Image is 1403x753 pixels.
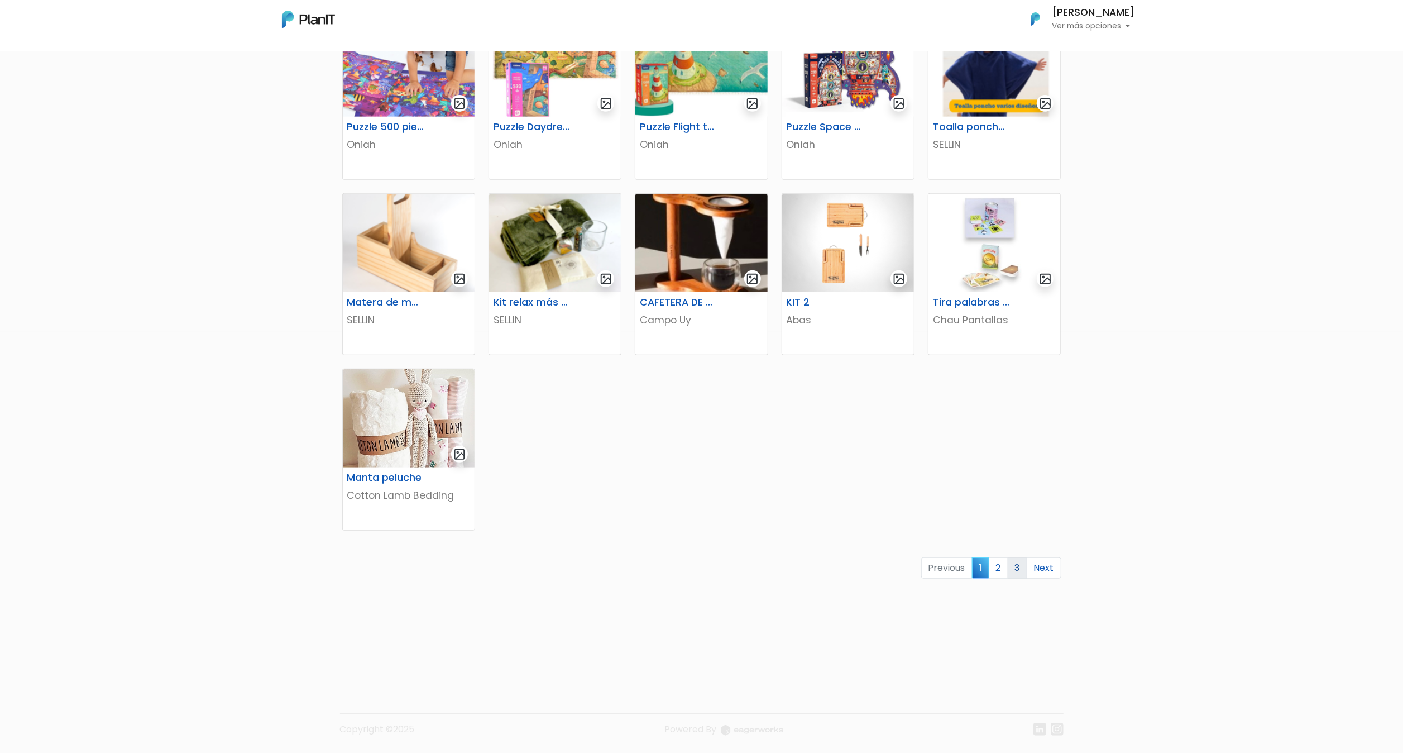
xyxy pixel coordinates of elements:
[782,18,914,117] img: thumb_image__64_.png
[780,121,871,133] h6: Puzzle Space Rocket
[928,18,1061,180] a: gallery-light Toalla poncho varios diseños SELLIN
[347,488,470,503] p: Cotton Lamb Bedding
[343,369,475,468] img: thumb_manta.jpg
[600,97,612,110] img: gallery-light
[340,723,415,745] p: Copyright ©2025
[489,193,621,355] a: gallery-light Kit relax más té SELLIN
[341,121,432,133] h6: Puzzle 500 piezas
[342,193,475,355] a: gallery-light Matera de madera con Porta Celular SELLIN
[494,137,616,152] p: Oniah
[1033,723,1046,736] img: linkedin-cc7d2dbb1a16aff8e18f147ffe980d30ddd5d9e01409788280e63c91fc390ff4.svg
[893,97,906,110] img: gallery-light
[989,557,1008,579] a: 2
[494,313,616,327] p: SELLIN
[1051,723,1064,736] img: instagram-7ba2a2629254302ec2a9470e65da5de918c9f3c9a63008f8abed3140a32961bf.svg
[341,297,432,308] h6: Matera de madera con Porta Celular
[926,121,1017,133] h6: Toalla poncho varios diseños
[1052,8,1135,18] h6: [PERSON_NAME]
[635,193,768,355] a: gallery-light CAFETERA DE GOTEO Campo Uy
[341,472,432,484] h6: Manta peluche
[933,313,1056,327] p: Chau Pantallas
[1027,557,1061,579] a: Next
[489,18,621,117] img: thumb_image__55_.png
[343,18,475,117] img: thumb_image__53_.png
[489,18,621,180] a: gallery-light Puzzle Daydreamer Oniah
[746,97,759,110] img: gallery-light
[600,273,612,285] img: gallery-light
[635,194,767,292] img: thumb_46808385-B327-4404-90A4-523DC24B1526_4_5005_c.jpeg
[787,313,909,327] p: Abas
[282,11,335,28] img: PlanIt Logo
[972,557,989,578] span: 1
[664,723,783,745] a: Powered By
[453,97,466,110] img: gallery-light
[780,297,871,308] h6: KIT 2
[58,11,161,32] div: ¿Necesitás ayuda?
[1039,97,1052,110] img: gallery-light
[633,297,724,308] h6: CAFETERA DE GOTEO
[782,194,914,292] img: thumb_WhatsApp_Image_2023-06-30_at_16.24.56-PhotoRoom.png
[928,18,1060,117] img: thumb_Captura_de_pantalla_2025-08-04_104830.png
[633,121,724,133] h6: Puzzle Flight to the horizon
[933,137,1056,152] p: SELLIN
[928,194,1060,292] img: thumb_image__copia___copia___copia_-Photoroom__6_.jpg
[664,723,716,736] span: translation missing: es.layouts.footer.powered_by
[343,194,475,292] img: thumb_688cd36894cd4_captura-de-pantalla-2025-08-01-114651.png
[640,313,763,327] p: Campo Uy
[928,193,1061,355] a: gallery-light Tira palabras + Cartas españolas Chau Pantallas
[1052,22,1135,30] p: Ver más opciones
[1008,557,1027,579] a: 3
[347,137,470,152] p: Oniah
[1039,273,1052,285] img: gallery-light
[1017,4,1135,34] button: PlanIt Logo [PERSON_NAME] Ver más opciones
[487,297,578,308] h6: Kit relax más té
[926,297,1017,308] h6: Tira palabras + Cartas españolas
[640,137,763,152] p: Oniah
[489,194,621,292] img: thumb_68921f9ede5ef_captura-de-pantalla-2025-08-05-121323.png
[782,193,914,355] a: gallery-light KIT 2 Abas
[893,273,906,285] img: gallery-light
[342,18,475,180] a: gallery-light Puzzle 500 piezas Oniah
[347,313,470,327] p: SELLIN
[721,725,783,736] img: logo_eagerworks-044938b0bf012b96b195e05891a56339191180c2d98ce7df62ca656130a436fa.svg
[487,121,578,133] h6: Puzzle Daydreamer
[782,18,914,180] a: gallery-light Puzzle Space Rocket Oniah
[746,273,759,285] img: gallery-light
[342,369,475,531] a: gallery-light Manta peluche Cotton Lamb Bedding
[635,18,767,117] img: thumb_image__59_.png
[635,18,768,180] a: gallery-light Puzzle Flight to the horizon Oniah
[787,137,909,152] p: Oniah
[453,448,466,461] img: gallery-light
[1023,7,1048,31] img: PlanIt Logo
[453,273,466,285] img: gallery-light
